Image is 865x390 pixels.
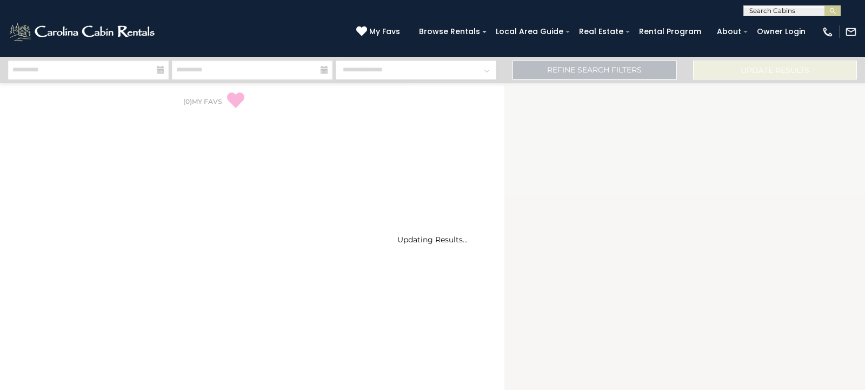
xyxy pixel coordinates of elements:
[369,26,400,37] span: My Favs
[822,26,834,38] img: phone-regular-white.png
[356,26,403,38] a: My Favs
[490,23,569,40] a: Local Area Guide
[711,23,747,40] a: About
[574,23,629,40] a: Real Estate
[751,23,811,40] a: Owner Login
[414,23,485,40] a: Browse Rentals
[634,23,707,40] a: Rental Program
[845,26,857,38] img: mail-regular-white.png
[8,21,158,43] img: White-1-2.png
